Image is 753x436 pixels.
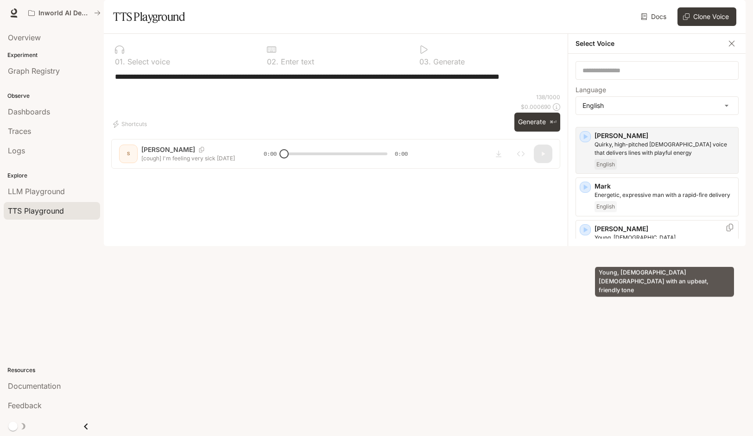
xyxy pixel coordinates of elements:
[595,191,734,199] p: Energetic, expressive man with a rapid-fire delivery
[536,93,560,101] p: 138 / 1000
[111,117,151,132] button: Shortcuts
[514,113,560,132] button: Generate⌘⏎
[595,131,734,140] p: [PERSON_NAME]
[125,58,170,65] p: Select voice
[550,120,557,125] p: ⌘⏎
[576,87,606,93] p: Language
[431,58,465,65] p: Generate
[24,4,105,22] button: All workspaces
[419,58,431,65] p: 0 3 .
[677,7,736,26] button: Clone Voice
[595,140,734,157] p: Quirky, high-pitched female voice that delivers lines with playful energy
[113,7,185,26] h1: TTS Playground
[576,97,738,114] div: English
[595,159,617,170] span: English
[595,234,734,250] p: Young, British female with an upbeat, friendly tone
[639,7,670,26] a: Docs
[595,267,734,297] div: Young, [DEMOGRAPHIC_DATA] [DEMOGRAPHIC_DATA] with an upbeat, friendly tone
[595,224,734,234] p: [PERSON_NAME]
[38,9,90,17] p: Inworld AI Demos
[115,58,125,65] p: 0 1 .
[521,103,551,111] p: $ 0.000690
[595,201,617,212] span: English
[595,182,734,191] p: Mark
[278,58,314,65] p: Enter text
[267,58,278,65] p: 0 2 .
[725,224,734,231] button: Copy Voice ID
